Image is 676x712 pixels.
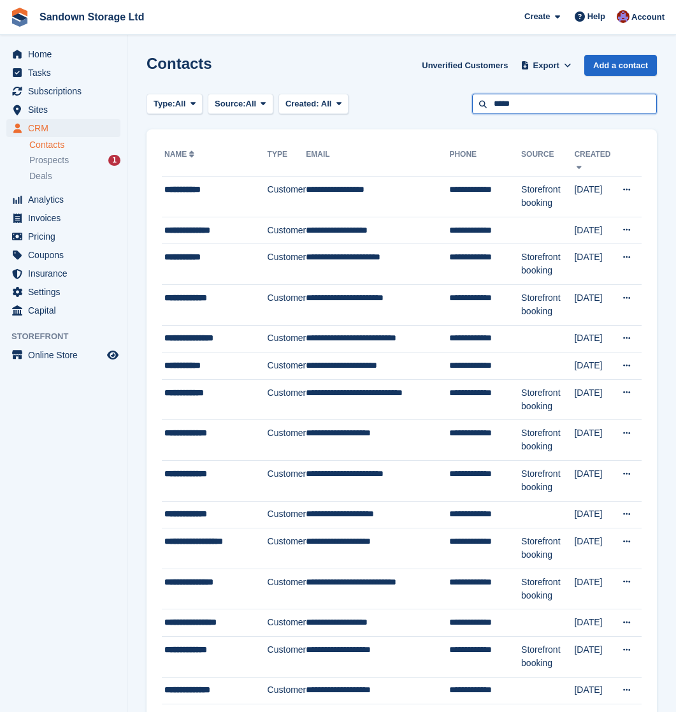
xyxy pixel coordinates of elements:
td: Customer [268,460,306,501]
span: Invoices [28,209,104,227]
a: menu [6,191,120,208]
span: Prospects [29,154,69,166]
a: menu [6,45,120,63]
span: Help [587,10,605,23]
td: [DATE] [574,325,615,352]
button: Export [518,55,574,76]
img: Chloe Lovelock-Brown [617,10,629,23]
th: Source [521,145,574,177]
td: Storefront booking [521,244,574,285]
a: Prospects 1 [29,154,120,167]
a: menu [6,283,120,301]
td: Storefront booking [521,528,574,569]
span: Capital [28,302,104,319]
span: Created: [285,99,319,108]
td: Storefront booking [521,636,574,677]
a: menu [6,101,120,119]
td: [DATE] [574,217,615,244]
span: Source: [215,98,245,110]
td: Storefront booking [521,284,574,325]
h1: Contacts [147,55,212,72]
button: Created: All [278,94,349,115]
span: CRM [28,119,104,137]
td: Customer [268,244,306,285]
div: 1 [108,155,120,166]
a: menu [6,82,120,100]
a: menu [6,209,120,227]
td: Storefront booking [521,569,574,609]
td: [DATE] [574,501,615,528]
span: Create [524,10,550,23]
td: Customer [268,325,306,352]
span: Subscriptions [28,82,104,100]
button: Type: All [147,94,203,115]
td: Storefront booking [521,420,574,461]
td: Customer [268,284,306,325]
img: stora-icon-8386f47178a22dfd0bd8f6a31ec36ba5ce8667c1dd55bd0f319d3a0aa187defe.svg [10,8,29,27]
td: [DATE] [574,284,615,325]
span: Settings [28,283,104,301]
a: Add a contact [584,55,657,76]
span: Account [631,11,665,24]
td: Storefront booking [521,177,574,217]
td: [DATE] [574,420,615,461]
a: menu [6,346,120,364]
a: menu [6,302,120,319]
a: menu [6,246,120,264]
th: Phone [449,145,521,177]
a: Created [574,150,610,170]
td: [DATE] [574,352,615,380]
a: Deals [29,170,120,183]
td: [DATE] [574,379,615,420]
td: [DATE] [574,677,615,704]
span: All [246,98,257,110]
a: Preview store [105,347,120,363]
span: All [175,98,186,110]
a: menu [6,64,120,82]
td: Customer [268,677,306,704]
td: Customer [268,569,306,609]
a: Name [164,150,197,159]
span: Storefront [11,330,127,343]
span: Analytics [28,191,104,208]
td: Customer [268,636,306,677]
span: Home [28,45,104,63]
td: [DATE] [574,636,615,677]
td: Customer [268,379,306,420]
span: Export [533,59,559,72]
td: [DATE] [574,460,615,501]
span: Coupons [28,246,104,264]
button: Source: All [208,94,273,115]
td: Customer [268,501,306,528]
th: Type [268,145,306,177]
span: Type: [154,98,175,110]
span: Pricing [28,228,104,245]
a: Sandown Storage Ltd [34,6,149,27]
td: Customer [268,352,306,380]
span: Sites [28,101,104,119]
td: Customer [268,420,306,461]
td: Customer [268,217,306,244]
span: All [321,99,332,108]
span: Online Store [28,346,104,364]
td: [DATE] [574,609,615,637]
a: menu [6,228,120,245]
a: Unverified Customers [417,55,513,76]
a: Contacts [29,139,120,151]
td: Customer [268,609,306,637]
td: [DATE] [574,177,615,217]
span: Deals [29,170,52,182]
td: Customer [268,177,306,217]
td: Storefront booking [521,379,574,420]
td: [DATE] [574,244,615,285]
td: Storefront booking [521,460,574,501]
a: menu [6,119,120,137]
a: menu [6,265,120,282]
span: Insurance [28,265,104,282]
span: Tasks [28,64,104,82]
td: [DATE] [574,569,615,609]
td: Customer [268,528,306,569]
th: Email [306,145,449,177]
td: [DATE] [574,528,615,569]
